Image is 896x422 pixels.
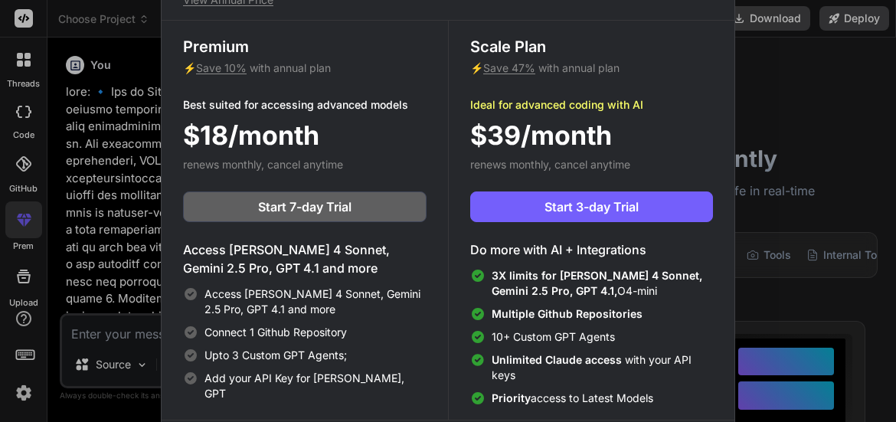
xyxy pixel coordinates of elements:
button: Start 7-day Trial [183,191,427,222]
span: Add your API Key for [PERSON_NAME], GPT [204,371,427,401]
span: $39/month [470,116,612,155]
h3: Scale Plan [470,36,713,57]
span: Multiple Github Repositories [492,307,643,320]
span: Priority [492,391,531,404]
p: ⚡ with annual plan [470,61,713,76]
p: Ideal for advanced coding with AI [470,97,713,113]
span: Connect 1 Github Repository [204,325,347,340]
span: 3X limits for [PERSON_NAME] 4 Sonnet, Gemini 2.5 Pro, GPT 4.1, [492,269,702,297]
h3: Premium [183,36,427,57]
h4: Do more with AI + Integrations [470,240,713,259]
span: $18/month [183,116,319,155]
span: with your API keys [492,352,713,383]
span: Start 7-day Trial [258,198,352,216]
span: Save 47% [483,61,535,74]
span: Unlimited Claude access [492,353,625,366]
p: Best suited for accessing advanced models [183,97,427,113]
button: Start 3-day Trial [470,191,713,222]
span: Start 3-day Trial [544,198,639,216]
p: ⚡ with annual plan [183,61,427,76]
span: Access [PERSON_NAME] 4 Sonnet, Gemini 2.5 Pro, GPT 4.1 and more [204,286,427,317]
span: O4-mini [492,268,713,299]
span: renews monthly, cancel anytime [470,158,630,171]
span: 10+ Custom GPT Agents [492,329,615,345]
span: access to Latest Models [492,391,653,406]
h4: Access [PERSON_NAME] 4 Sonnet, Gemini 2.5 Pro, GPT 4.1 and more [183,240,427,277]
span: renews monthly, cancel anytime [183,158,343,171]
span: Save 10% [196,61,247,74]
span: Upto 3 Custom GPT Agents; [204,348,347,363]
